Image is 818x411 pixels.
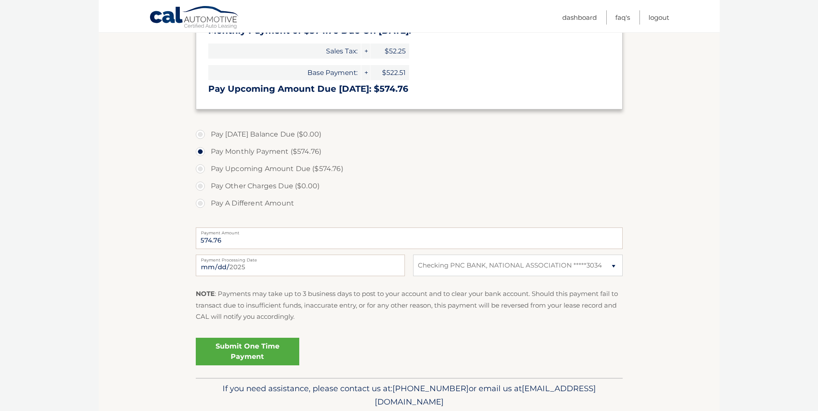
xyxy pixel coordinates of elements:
[196,195,623,212] label: Pay A Different Amount
[392,383,469,393] span: [PHONE_NUMBER]
[370,65,409,80] span: $522.51
[370,44,409,59] span: $52.25
[196,290,215,298] strong: NOTE
[196,227,623,234] label: Payment Amount
[562,10,597,25] a: Dashboard
[208,44,361,59] span: Sales Tax:
[649,10,669,25] a: Logout
[208,65,361,80] span: Base Payment:
[196,338,299,365] a: Submit One Time Payment
[361,44,370,59] span: +
[196,255,405,276] input: Payment Date
[196,288,623,322] p: : Payments may take up to 3 business days to post to your account and to clear your bank account....
[196,143,623,160] label: Pay Monthly Payment ($574.76)
[361,65,370,80] span: +
[208,84,610,94] h3: Pay Upcoming Amount Due [DATE]: $574.76
[201,382,617,409] p: If you need assistance, please contact us at: or email us at
[615,10,630,25] a: FAQ's
[196,227,623,249] input: Payment Amount
[196,177,623,195] label: Pay Other Charges Due ($0.00)
[196,255,405,262] label: Payment Processing Date
[196,126,623,143] label: Pay [DATE] Balance Due ($0.00)
[196,160,623,177] label: Pay Upcoming Amount Due ($574.76)
[149,6,240,31] a: Cal Automotive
